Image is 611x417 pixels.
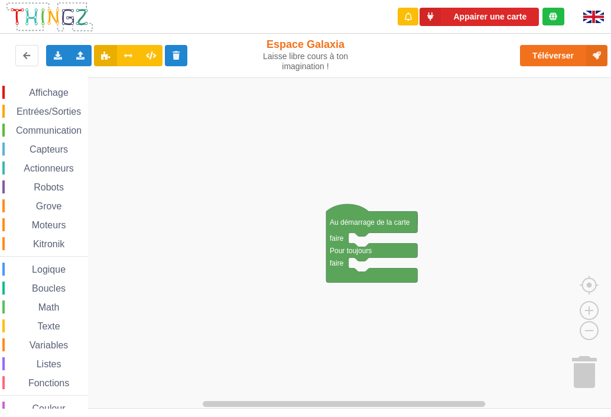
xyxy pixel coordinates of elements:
[30,220,68,230] span: Moteurs
[28,144,70,154] span: Capteurs
[34,201,64,211] span: Grove
[32,182,66,192] span: Robots
[5,1,94,33] img: thingz_logo.png
[31,239,66,249] span: Kitronik
[37,302,61,312] span: Math
[35,321,61,331] span: Texte
[31,403,67,413] span: Couleur
[583,11,604,23] img: gb.png
[15,106,83,117] span: Entrées/Sorties
[330,218,410,226] text: Au démarrage de la carte
[520,45,607,66] button: Téléverser
[27,88,70,98] span: Affichage
[14,125,83,135] span: Communication
[330,258,344,267] text: faire
[30,264,67,274] span: Logique
[330,234,344,242] text: faire
[330,246,372,254] text: Pour toujours
[542,8,564,25] div: Tu es connecté au serveur de création de Thingz
[256,38,356,72] div: Espace Galaxia
[28,340,70,350] span: Variables
[30,283,67,293] span: Boucles
[27,378,71,388] span: Fonctions
[256,51,356,72] div: Laisse libre cours à ton imagination !
[35,359,63,369] span: Listes
[420,8,539,26] button: Appairer une carte
[22,163,76,173] span: Actionneurs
